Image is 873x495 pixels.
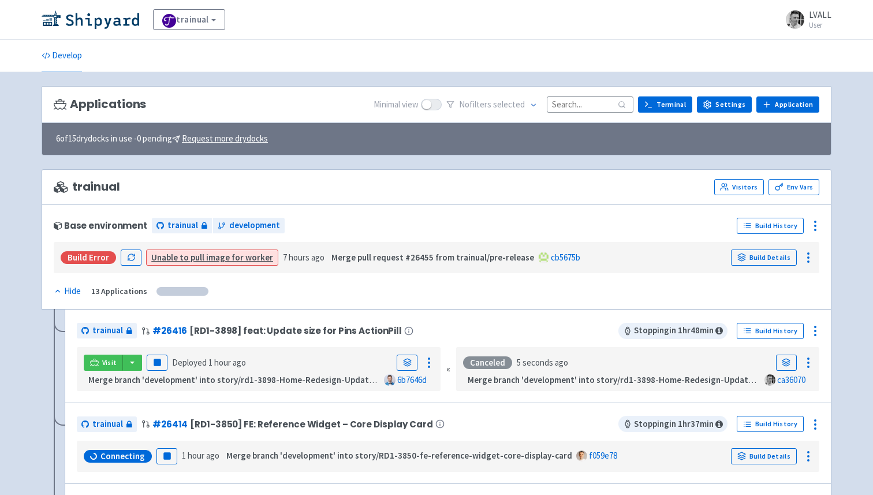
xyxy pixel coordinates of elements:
[551,252,580,263] a: cb5675b
[77,416,137,432] a: trainual
[54,98,146,111] h3: Applications
[54,180,120,193] span: trainual
[756,96,819,113] a: Application
[54,285,81,298] div: Hide
[182,133,268,144] u: Request more drydocks
[809,9,831,20] span: LVALL
[737,416,804,432] a: Build History
[153,9,225,30] a: trainual
[618,416,727,432] span: Stopping in 1 hr 37 min
[589,450,617,461] a: f059e78
[459,98,525,111] span: No filter s
[56,132,268,146] span: 6 of 15 drydocks in use - 0 pending
[463,356,512,369] div: Canceled
[768,179,819,195] a: Env Vars
[42,10,139,29] img: Shipyard logo
[638,96,692,113] a: Terminal
[213,218,285,233] a: development
[190,419,432,429] span: [RD1-3850] FE: Reference Widget – Core Display Card
[446,347,450,392] div: «
[152,418,188,430] a: #26414
[493,99,525,110] span: selected
[331,252,534,263] strong: Merge pull request #26455 from trainual/pre-release
[54,221,147,230] div: Base environment
[172,357,246,368] span: Deployed
[809,21,831,29] small: User
[92,324,123,337] span: trainual
[731,250,797,266] a: Build Details
[100,451,145,462] span: Connecting
[397,374,427,385] a: 6b7646d
[54,285,82,298] button: Hide
[697,96,752,113] a: Settings
[151,252,273,263] a: Unable to pull image for worker
[182,450,219,461] time: 1 hour ago
[714,179,764,195] a: Visitors
[226,450,572,461] strong: Merge branch 'development' into story/RD1-3850-fe-reference-widget-core-display-card
[91,285,147,298] div: 13 Applications
[618,323,727,339] span: Stopping in 1 hr 48 min
[779,10,831,29] a: LVALL User
[84,355,123,371] a: Visit
[92,418,123,431] span: trainual
[167,219,198,232] span: trainual
[152,325,187,337] a: #26416
[147,355,167,371] button: Pause
[77,323,137,338] a: trainual
[88,374,514,385] strong: Merge branch 'development' into story/rd1-3898-Home-Redesign-Update-Pins-Bar-to-Use-Large-Pill-Va...
[374,98,419,111] span: Minimal view
[283,252,324,263] time: 7 hours ago
[61,251,116,264] div: Build Error
[547,96,633,112] input: Search...
[189,326,402,336] span: [RD1-3898] feat: Update size for Pins ActionPill
[152,218,212,233] a: trainual
[208,357,246,368] time: 1 hour ago
[731,448,797,464] a: Build Details
[229,219,280,232] span: development
[737,218,804,234] a: Build History
[517,357,568,368] time: 5 seconds ago
[102,358,117,367] span: Visit
[42,40,82,72] a: Develop
[156,448,177,464] button: Pause
[777,374,805,385] a: ca36070
[737,323,804,339] a: Build History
